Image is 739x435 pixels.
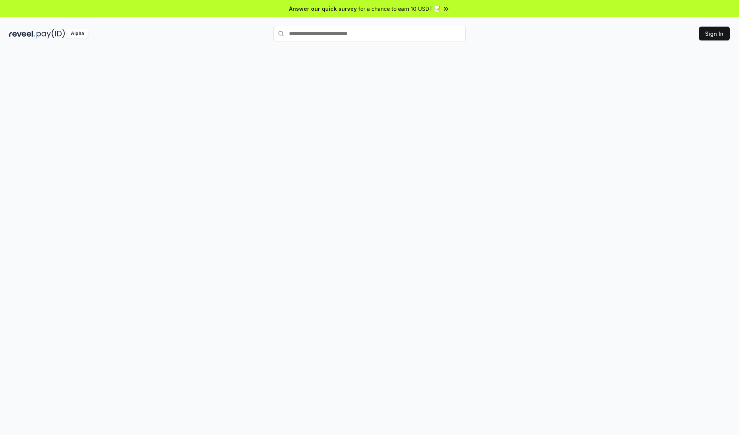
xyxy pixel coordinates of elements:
span: Answer our quick survey [289,5,357,13]
div: Alpha [67,29,88,39]
img: reveel_dark [9,29,35,39]
span: for a chance to earn 10 USDT 📝 [358,5,441,13]
img: pay_id [37,29,65,39]
button: Sign In [699,27,730,40]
